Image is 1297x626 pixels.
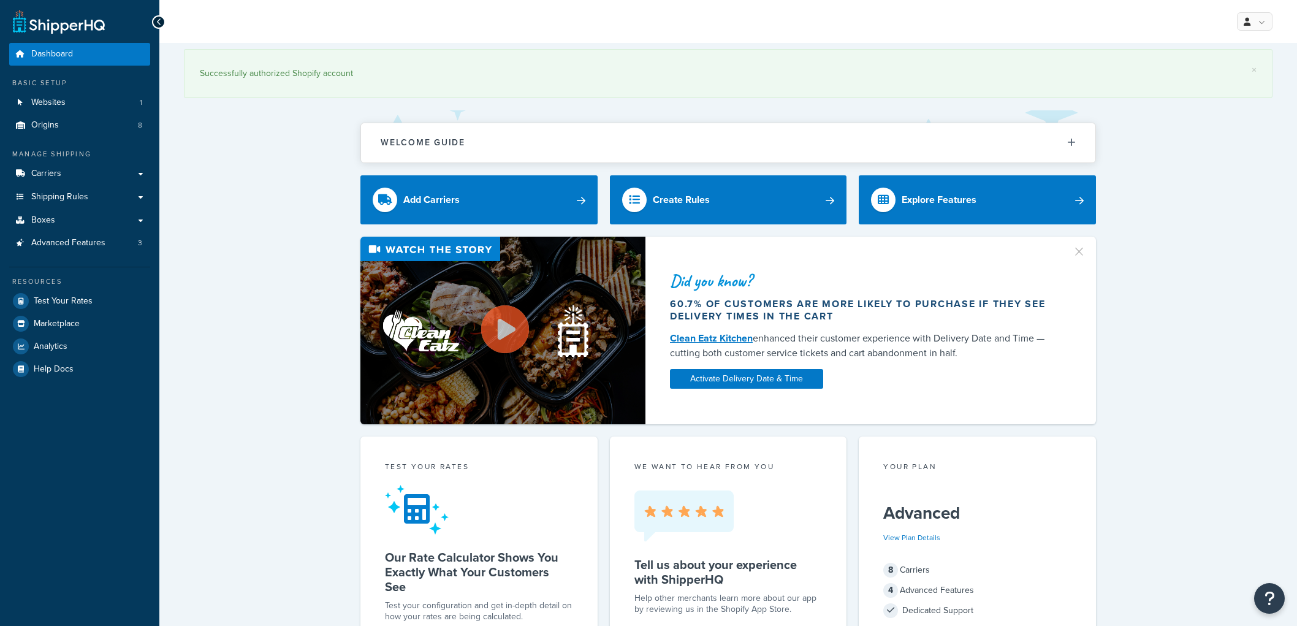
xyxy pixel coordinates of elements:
[670,369,823,389] a: Activate Delivery Date & Time
[385,550,573,594] h5: Our Rate Calculator Shows You Exactly What Your Customers See
[9,91,150,114] a: Websites1
[670,272,1057,289] div: Did you know?
[34,296,93,307] span: Test Your Rates
[9,162,150,185] a: Carriers
[360,237,645,425] img: Video thumbnail
[634,557,823,587] h5: Tell us about your experience with ShipperHQ
[31,97,66,108] span: Websites
[385,600,573,622] div: Test your configuration and get in-depth detail on how your rates are being calculated.
[200,65,1257,82] div: Successfully authorized Shopify account
[31,238,105,248] span: Advanced Features
[9,149,150,159] div: Manage Shipping
[9,114,150,137] a: Origins8
[9,232,150,254] a: Advanced Features3
[9,232,150,254] li: Advanced Features
[385,461,573,475] div: Test your rates
[670,298,1057,323] div: 60.7% of customers are more likely to purchase if they see delivery times in the cart
[9,335,150,357] a: Analytics
[34,342,67,352] span: Analytics
[902,191,976,208] div: Explore Features
[1252,65,1257,75] a: ×
[360,175,598,224] a: Add Carriers
[9,78,150,88] div: Basic Setup
[883,582,1071,599] div: Advanced Features
[670,331,753,345] a: Clean Eatz Kitchen
[31,192,88,202] span: Shipping Rules
[883,563,898,578] span: 8
[361,123,1095,162] button: Welcome Guide
[883,503,1071,523] h5: Advanced
[9,91,150,114] li: Websites
[381,138,465,147] h2: Welcome Guide
[31,120,59,131] span: Origins
[883,583,898,598] span: 4
[31,169,61,179] span: Carriers
[31,215,55,226] span: Boxes
[859,175,1096,224] a: Explore Features
[9,186,150,208] a: Shipping Rules
[34,364,74,375] span: Help Docs
[883,461,1071,475] div: Your Plan
[883,532,940,543] a: View Plan Details
[9,277,150,287] div: Resources
[9,209,150,232] a: Boxes
[403,191,460,208] div: Add Carriers
[140,97,142,108] span: 1
[9,290,150,312] a: Test Your Rates
[634,593,823,615] p: Help other merchants learn more about our app by reviewing us in the Shopify App Store.
[653,191,710,208] div: Create Rules
[9,313,150,335] a: Marketplace
[670,331,1057,361] div: enhanced their customer experience with Delivery Date and Time — cutting both customer service ti...
[138,120,142,131] span: 8
[9,358,150,380] a: Help Docs
[1254,583,1285,614] button: Open Resource Center
[883,562,1071,579] div: Carriers
[634,461,823,472] p: we want to hear from you
[9,43,150,66] a: Dashboard
[610,175,847,224] a: Create Rules
[31,49,73,59] span: Dashboard
[883,602,1071,619] div: Dedicated Support
[9,114,150,137] li: Origins
[138,238,142,248] span: 3
[34,319,80,329] span: Marketplace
